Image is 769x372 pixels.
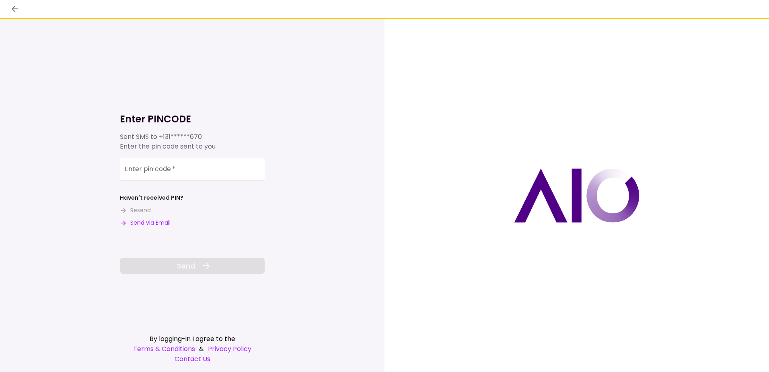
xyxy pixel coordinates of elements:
div: & [120,344,265,354]
button: Resend [120,206,151,215]
a: Privacy Policy [208,344,251,354]
a: Contact Us [120,354,265,364]
span: Send [177,260,195,271]
button: Send [120,258,265,274]
div: Haven't received PIN? [120,194,183,202]
div: By logging-in I agree to the [120,334,265,344]
button: Send via Email [120,219,171,227]
button: back [8,2,22,16]
img: AIO logo [514,168,639,223]
h1: Enter PINCODE [120,113,265,126]
div: Sent SMS to Enter the pin code sent to you [120,132,265,151]
a: Terms & Conditions [133,344,195,354]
